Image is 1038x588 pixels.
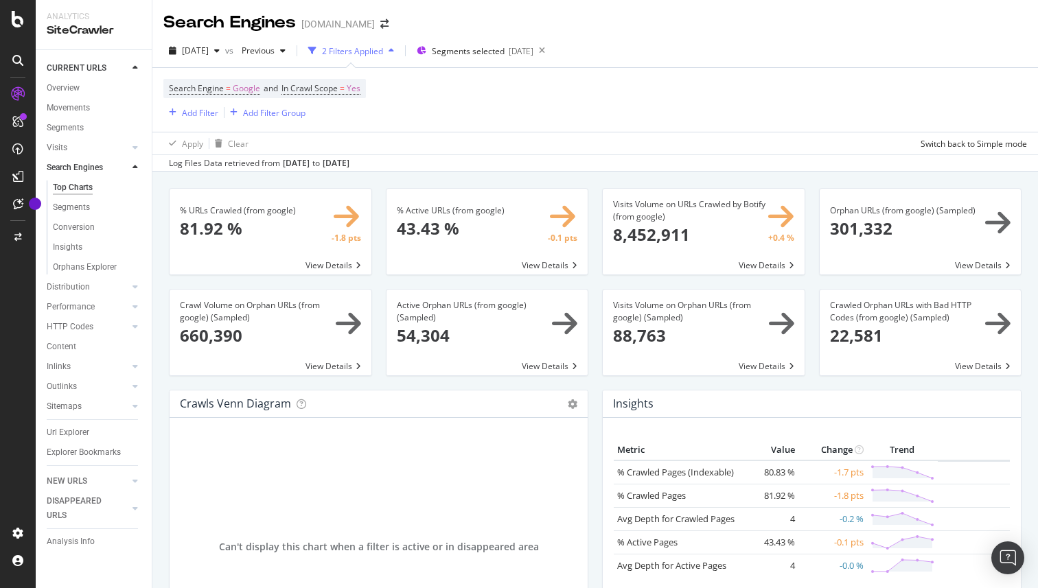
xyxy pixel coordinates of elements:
[233,79,260,98] span: Google
[921,138,1027,150] div: Switch back to Simple mode
[47,425,89,440] div: Url Explorer
[798,460,867,484] td: -1.7 pts
[47,445,142,460] a: Explorer Bookmarks
[182,138,203,150] div: Apply
[798,554,867,577] td: -0.0 %
[47,141,67,155] div: Visits
[53,240,82,255] div: Insights
[47,300,95,314] div: Performance
[743,484,798,507] td: 81.92 %
[867,440,938,460] th: Trend
[243,107,305,119] div: Add Filter Group
[47,445,121,460] div: Explorer Bookmarks
[163,132,203,154] button: Apply
[182,45,209,56] span: 2025 Sep. 5th
[568,399,577,409] i: Options
[264,82,278,94] span: and
[53,240,142,255] a: Insights
[798,507,867,530] td: -0.2 %
[53,200,142,215] a: Segments
[47,161,128,175] a: Search Engines
[236,40,291,62] button: Previous
[47,379,128,394] a: Outlinks
[47,360,71,374] div: Inlinks
[29,198,41,210] div: Tooltip anchor
[47,280,128,294] a: Distribution
[743,440,798,460] th: Value
[163,11,296,34] div: Search Engines
[169,82,224,94] span: Search Engine
[47,121,84,135] div: Segments
[47,399,82,414] div: Sitemaps
[47,340,142,354] a: Content
[47,474,128,489] a: NEW URLS
[225,45,236,56] span: vs
[236,45,275,56] span: Previous
[380,19,389,29] div: arrow-right-arrow-left
[323,157,349,169] div: [DATE]
[163,104,218,121] button: Add Filter
[617,466,734,478] a: % Crawled Pages (Indexable)
[432,45,505,57] span: Segments selected
[47,121,142,135] a: Segments
[47,534,95,549] div: Analysis Info
[303,40,400,62] button: 2 Filters Applied
[47,280,90,294] div: Distribution
[991,541,1024,574] div: Open Intercom Messenger
[224,104,305,121] button: Add Filter Group
[743,460,798,484] td: 80.83 %
[182,107,218,119] div: Add Filter
[47,534,142,549] a: Analysis Info
[228,138,249,150] div: Clear
[283,157,310,169] div: [DATE]
[281,82,338,94] span: In Crawl Scope
[47,494,128,523] a: DISAPPEARED URLS
[340,82,345,94] span: =
[163,40,225,62] button: [DATE]
[743,554,798,577] td: 4
[798,484,867,507] td: -1.8 pts
[47,11,141,23] div: Analytics
[617,559,726,572] a: Avg Depth for Active Pages
[47,399,128,414] a: Sitemaps
[411,40,533,62] button: Segments selected[DATE]
[798,440,867,460] th: Change
[47,425,142,440] a: Url Explorer
[47,340,76,354] div: Content
[53,260,142,274] a: Orphans Explorer
[614,440,743,460] th: Metric
[169,157,349,169] div: Log Files Data retrieved from to
[47,320,93,334] div: HTTP Codes
[53,260,117,274] div: Orphans Explorer
[47,61,128,75] a: CURRENT URLS
[301,17,375,31] div: [DOMAIN_NAME]
[53,180,93,195] div: Top Charts
[47,161,103,175] div: Search Engines
[47,101,142,115] a: Movements
[743,507,798,530] td: 4
[47,81,80,95] div: Overview
[47,23,141,38] div: SiteCrawler
[613,395,654,413] h4: Insights
[53,220,95,235] div: Conversion
[47,320,128,334] a: HTTP Codes
[347,79,360,98] span: Yes
[47,61,106,75] div: CURRENT URLS
[47,474,87,489] div: NEW URLS
[509,45,533,57] div: [DATE]
[47,300,128,314] a: Performance
[53,180,142,195] a: Top Charts
[47,379,77,394] div: Outlinks
[617,513,735,525] a: Avg Depth for Crawled Pages
[798,530,867,554] td: -0.1 pts
[226,82,231,94] span: =
[47,101,90,115] div: Movements
[219,540,539,554] span: Can't display this chart when a filter is active or in disappeared area
[47,360,128,374] a: Inlinks
[53,220,142,235] a: Conversion
[209,132,249,154] button: Clear
[322,45,383,57] div: 2 Filters Applied
[743,530,798,554] td: 43.43 %
[47,81,142,95] a: Overview
[915,132,1027,154] button: Switch back to Simple mode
